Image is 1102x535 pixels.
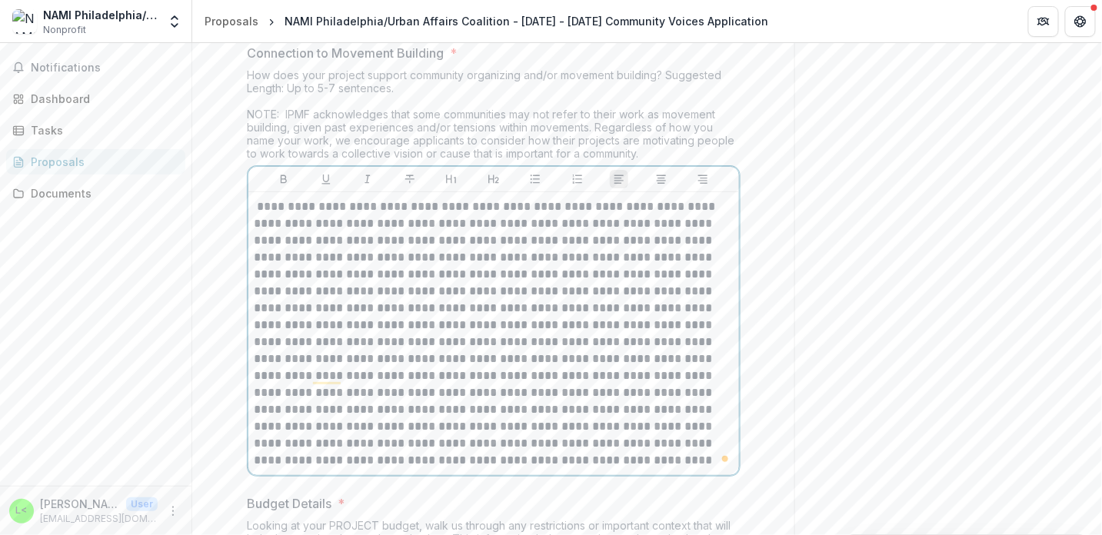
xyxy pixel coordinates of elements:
[164,6,185,37] button: Open entity switcher
[1028,6,1059,37] button: Partners
[40,496,120,512] p: [PERSON_NAME] <[EMAIL_ADDRESS][DOMAIN_NAME]>
[12,9,37,34] img: NAMI Philadelphia/Urban Affairs Coalition
[317,170,335,188] button: Underline
[1065,6,1096,37] button: Get Help
[31,185,173,201] div: Documents
[526,170,544,188] button: Bullet List
[6,118,185,143] a: Tasks
[6,86,185,111] a: Dashboard
[652,170,671,188] button: Align Center
[31,61,179,75] span: Notifications
[6,149,185,174] a: Proposals
[31,91,173,107] div: Dashboard
[248,68,740,166] div: How does your project support community organizing and/or movement building? Suggested Length: Up...
[6,181,185,206] a: Documents
[205,13,258,29] div: Proposals
[442,170,461,188] button: Heading 1
[43,7,158,23] div: NAMI Philadelphia/Urban Affairs Coalition
[484,170,503,188] button: Heading 2
[248,494,332,513] p: Budget Details
[694,170,712,188] button: Align Right
[6,55,185,80] button: Notifications
[248,44,444,62] p: Connection to Movement Building
[164,502,182,520] button: More
[198,10,774,32] nav: breadcrumb
[40,512,158,526] p: [EMAIL_ADDRESS][DOMAIN_NAME]
[401,170,419,188] button: Strike
[31,122,173,138] div: Tasks
[126,497,158,511] p: User
[610,170,628,188] button: Align Left
[358,170,377,188] button: Italicize
[285,13,768,29] div: NAMI Philadelphia/Urban Affairs Coalition - [DATE] - [DATE] Community Voices Application
[43,23,86,37] span: Nonprofit
[255,198,733,469] div: To enrich screen reader interactions, please activate Accessibility in Grammarly extension settings
[16,506,28,516] div: Lexie Taylor <ltaylor@namiphilly.org>
[275,170,293,188] button: Bold
[198,10,265,32] a: Proposals
[568,170,587,188] button: Ordered List
[31,154,173,170] div: Proposals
